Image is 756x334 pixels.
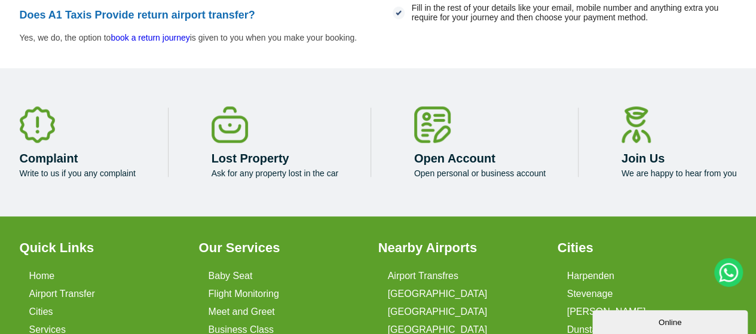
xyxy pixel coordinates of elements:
[592,308,750,334] iframe: chat widget
[29,289,95,299] a: Airport Transfer
[414,106,451,143] img: Open Account Icon
[209,271,253,281] a: Baby Seat
[622,152,665,165] a: Join Us
[567,271,614,281] a: Harpenden
[199,240,364,256] h3: Our Services
[212,168,338,178] p: Ask for any property lost in the car
[622,168,737,178] p: We are happy to hear from you
[414,168,546,178] p: Open personal or business account
[29,271,55,281] a: Home
[414,152,495,165] a: Open Account
[622,106,651,143] img: Join Us Icon
[388,289,488,299] a: [GEOGRAPHIC_DATA]
[212,106,248,143] img: Lost Property Icon
[209,289,279,299] a: Flight Monitoring
[20,168,136,178] p: Write to us if you any complaint
[209,307,275,317] a: Meet and Greet
[212,152,289,165] a: Lost Property
[20,240,185,256] h3: Quick Links
[29,307,53,317] a: Cities
[111,33,189,42] a: book a return journey
[388,271,458,281] a: Airport Transfres
[388,307,488,317] a: [GEOGRAPHIC_DATA]
[567,289,613,299] a: Stevenage
[567,307,646,317] a: [PERSON_NAME]
[378,240,543,256] h3: Nearby Airports
[558,240,723,256] h3: Cities
[393,1,737,24] li: Fill in the rest of your details like your email, mobile number and anything extra you require fo...
[20,152,78,165] a: Complaint
[20,31,364,44] p: Yes, we do, the option to is given to you when you make your booking.
[20,8,364,22] h3: Does A1 Taxis Provide return airport transfer?
[20,106,55,143] img: Complaint Icon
